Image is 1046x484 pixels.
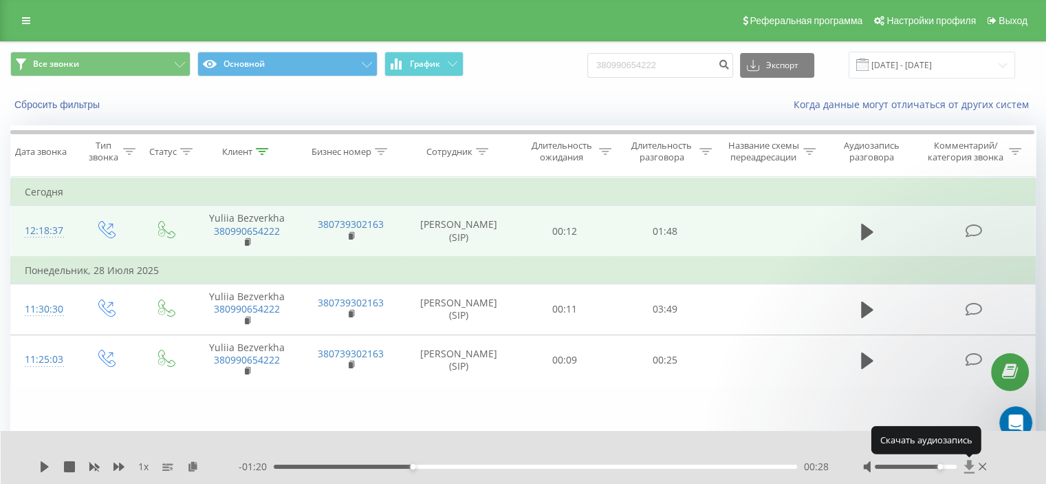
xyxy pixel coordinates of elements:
[33,59,79,70] span: Все звонки
[937,464,943,470] div: Accessibility label
[750,15,862,26] span: Реферальная программа
[410,59,440,69] span: График
[197,52,378,76] button: Основной
[831,140,912,163] div: Аудиозапись разговора
[138,460,149,474] span: 1 x
[312,146,371,158] div: Бизнес номер
[615,284,715,335] td: 03:49
[384,52,464,76] button: График
[515,284,615,335] td: 00:11
[615,335,715,386] td: 00:25
[222,146,252,158] div: Клиент
[10,52,190,76] button: Все звонки
[87,140,119,163] div: Тип звонка
[886,15,976,26] span: Настройки профиля
[214,224,280,238] a: 380990654222
[11,257,1036,284] td: Понедельник, 28 Июля 2025
[318,218,384,231] a: 380739302163
[11,178,1036,206] td: Сегодня
[25,218,61,244] div: 12:18:37
[403,335,515,386] td: [PERSON_NAME] (SIP)
[318,296,384,309] a: 380739302163
[740,53,814,78] button: Экспорт
[515,206,615,257] td: 00:12
[195,206,298,257] td: Yuliia Bezverkha
[15,146,67,158] div: Дата звонка
[794,98,1036,111] a: Когда данные могут отличаться от других систем
[527,140,596,163] div: Длительность ожидания
[195,335,298,386] td: Yuliia Bezverkha
[403,284,515,335] td: [PERSON_NAME] (SIP)
[10,98,107,111] button: Сбросить фильтры
[999,406,1032,439] iframe: Intercom live chat
[214,302,280,315] a: 380990654222
[25,346,61,373] div: 11:25:03
[515,335,615,386] td: 00:09
[410,464,415,470] div: Accessibility label
[804,460,829,474] span: 00:28
[925,140,1005,163] div: Комментарий/категория звонка
[426,146,472,158] div: Сотрудник
[871,426,981,454] div: Скачать аудиозапись
[999,15,1027,26] span: Выход
[627,140,696,163] div: Длительность разговора
[615,206,715,257] td: 01:48
[25,296,61,323] div: 11:30:30
[239,460,274,474] span: - 01:20
[214,353,280,366] a: 380990654222
[403,206,515,257] td: [PERSON_NAME] (SIP)
[318,347,384,360] a: 380739302163
[728,140,800,163] div: Название схемы переадресации
[195,284,298,335] td: Yuliia Bezverkha
[587,53,733,78] input: Поиск по номеру
[149,146,177,158] div: Статус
